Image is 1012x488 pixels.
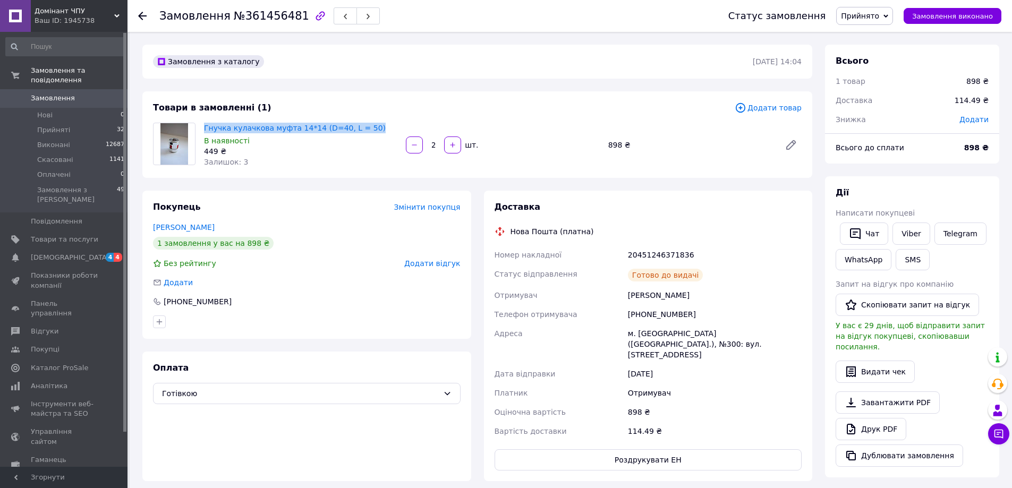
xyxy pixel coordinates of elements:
[495,251,562,259] span: Номер накладної
[37,185,117,204] span: Замовлення з [PERSON_NAME]
[160,123,189,165] img: Гнучка кулачкова муфта 14*14 (D=40, L = 50)
[37,170,71,179] span: Оплачені
[840,222,888,245] button: Чат
[912,12,993,20] span: Замовлення виконано
[106,253,114,262] span: 4
[626,383,804,403] div: Отримувач
[31,345,59,354] span: Покупці
[204,136,250,145] span: В наявності
[31,327,58,336] span: Відгуки
[106,140,124,150] span: 12687
[31,93,75,103] span: Замовлення
[164,278,193,287] span: Додати
[604,138,776,152] div: 898 ₴
[31,235,98,244] span: Товари та послуги
[836,444,963,467] button: Дублювати замовлення
[626,324,804,364] div: м. [GEOGRAPHIC_DATA] ([GEOGRAPHIC_DATA].), №300: вул. [STREET_ADDRESS]
[121,170,124,179] span: 0
[753,57,802,66] time: [DATE] 14:04
[988,423,1009,444] button: Чат з покупцем
[495,329,523,338] span: Адреса
[31,299,98,318] span: Панель управління
[495,370,556,378] span: Дата відправки
[836,77,865,85] span: 1 товар
[234,10,309,22] span: №361456481
[204,124,386,132] a: Гнучка кулачкова муфта 14*14 (D=40, L = 50)
[959,115,989,124] span: Додати
[35,6,114,16] span: Домінант ЧПУ
[404,259,460,268] span: Додати відгук
[780,134,802,156] a: Редагувати
[394,203,461,211] span: Змінити покупця
[626,245,804,264] div: 20451246371836
[37,140,70,150] span: Виконані
[964,143,989,152] b: 898 ₴
[841,12,879,20] span: Прийнято
[37,110,53,120] span: Нові
[117,185,124,204] span: 49
[462,140,479,150] div: шт.
[495,427,567,435] span: Вартість доставки
[728,11,826,21] div: Статус замовлення
[836,209,915,217] span: Написати покупцеві
[948,89,995,112] div: 114.49 ₴
[153,223,215,232] a: [PERSON_NAME]
[121,110,124,120] span: 0
[153,363,189,373] span: Оплата
[836,249,891,270] a: WhatsApp
[495,408,566,416] span: Оціночна вартість
[495,449,802,470] button: Роздрукувати ЕН
[896,249,930,270] button: SMS
[163,296,233,307] div: [PHONE_NUMBER]
[31,399,98,418] span: Інструменти веб-майстра та SEO
[628,269,703,281] div: Готово до видачі
[31,381,67,391] span: Аналітика
[836,96,872,105] span: Доставка
[204,158,249,166] span: Залишок: 3
[31,427,98,446] span: Управління сайтом
[836,143,904,152] span: Всього до сплати
[153,55,264,68] div: Замовлення з каталогу
[114,253,122,262] span: 4
[37,155,73,165] span: Скасовані
[836,418,906,440] a: Друк PDF
[892,222,930,245] a: Viber
[836,280,954,288] span: Запит на відгук про компанію
[508,226,597,237] div: Нова Пошта (платна)
[735,102,802,114] span: Додати товар
[162,388,439,399] span: Готівкою
[31,253,109,262] span: [DEMOGRAPHIC_DATA]
[495,291,538,299] span: Отримувач
[495,202,541,212] span: Доставка
[836,391,940,414] a: Завантажити PDF
[164,259,216,268] span: Без рейтингу
[836,115,866,124] span: Знижка
[836,187,849,198] span: Дії
[626,403,804,422] div: 898 ₴
[117,125,124,135] span: 32
[159,10,231,22] span: Замовлення
[836,56,869,66] span: Всього
[35,16,127,25] div: Ваш ID: 1945738
[204,146,397,157] div: 449 ₴
[5,37,125,56] input: Пошук
[31,66,127,85] span: Замовлення та повідомлення
[31,363,88,373] span: Каталог ProSale
[153,202,201,212] span: Покупець
[495,270,577,278] span: Статус відправлення
[153,237,274,250] div: 1 замовлення у вас на 898 ₴
[836,361,915,383] button: Видати чек
[836,321,985,351] span: У вас є 29 днів, щоб відправити запит на відгук покупцеві, скопіювавши посилання.
[37,125,70,135] span: Прийняті
[934,222,987,245] a: Telegram
[626,422,804,441] div: 114.49 ₴
[153,102,271,113] span: Товари в замовленні (1)
[626,305,804,324] div: [PHONE_NUMBER]
[138,11,147,21] div: Повернутися назад
[495,310,577,319] span: Телефон отримувача
[31,455,98,474] span: Гаманець компанії
[966,76,989,87] div: 898 ₴
[626,364,804,383] div: [DATE]
[495,389,528,397] span: Платник
[836,294,979,316] button: Скопіювати запит на відгук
